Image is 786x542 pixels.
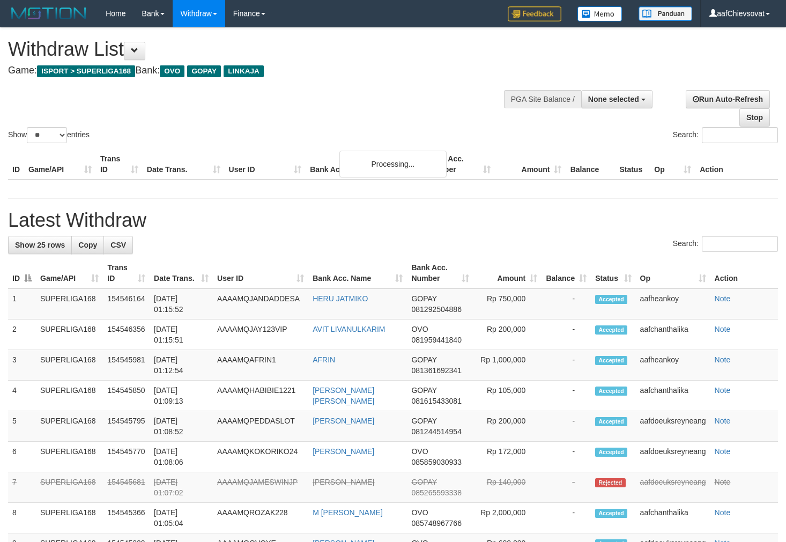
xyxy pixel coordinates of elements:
[411,397,461,405] span: Copy 081615433081 to clipboard
[473,350,542,381] td: Rp 1,000,000
[143,149,225,180] th: Date Trans.
[213,442,308,472] td: AAAAMQKOKORIKO24
[71,236,104,254] a: Copy
[542,258,591,288] th: Balance: activate to sort column ascending
[78,241,97,249] span: Copy
[473,411,542,442] td: Rp 200,000
[504,90,581,108] div: PGA Site Balance /
[588,95,639,103] span: None selected
[213,472,308,503] td: AAAAMQJAMESWINJP
[313,447,374,456] a: [PERSON_NAME]
[695,149,778,180] th: Action
[542,472,591,503] td: -
[542,350,591,381] td: -
[595,478,625,487] span: Rejected
[213,258,308,288] th: User ID: activate to sort column ascending
[473,472,542,503] td: Rp 140,000
[313,386,374,405] a: [PERSON_NAME] [PERSON_NAME]
[411,447,428,456] span: OVO
[37,65,135,77] span: ISPORT > SUPERLIGA168
[213,288,308,320] td: AAAAMQJANDADDESA
[542,503,591,533] td: -
[581,90,652,108] button: None selected
[8,411,36,442] td: 5
[542,320,591,350] td: -
[225,149,306,180] th: User ID
[411,417,436,425] span: GOPAY
[103,320,150,350] td: 154546356
[313,508,383,517] a: M [PERSON_NAME]
[715,386,731,395] a: Note
[339,151,447,177] div: Processing...
[313,417,374,425] a: [PERSON_NAME]
[591,258,635,288] th: Status: activate to sort column ascending
[313,355,335,364] a: AFRIN
[103,472,150,503] td: 154545681
[103,442,150,472] td: 154545770
[595,448,627,457] span: Accepted
[702,127,778,143] input: Search:
[8,39,513,60] h1: Withdraw List
[411,325,428,333] span: OVO
[636,472,710,503] td: aafdoeuksreyneang
[150,442,213,472] td: [DATE] 01:08:06
[595,325,627,335] span: Accepted
[313,294,368,303] a: HERU JATMIKO
[411,458,461,466] span: Copy 085859030933 to clipboard
[473,320,542,350] td: Rp 200,000
[36,503,103,533] td: SUPERLIGA168
[8,127,90,143] label: Show entries
[8,350,36,381] td: 3
[36,381,103,411] td: SUPERLIGA168
[103,288,150,320] td: 154546164
[411,294,436,303] span: GOPAY
[636,503,710,533] td: aafchanthalika
[715,355,731,364] a: Note
[636,411,710,442] td: aafdoeuksreyneang
[424,149,495,180] th: Bank Acc. Number
[150,258,213,288] th: Date Trans.: activate to sort column ascending
[407,258,473,288] th: Bank Acc. Number: activate to sort column ascending
[473,442,542,472] td: Rp 172,000
[36,350,103,381] td: SUPERLIGA168
[150,288,213,320] td: [DATE] 01:15:52
[160,65,184,77] span: OVO
[411,427,461,436] span: Copy 081244514954 to clipboard
[110,241,126,249] span: CSV
[595,356,627,365] span: Accepted
[715,417,731,425] a: Note
[710,258,778,288] th: Action
[636,320,710,350] td: aafchanthalika
[508,6,561,21] img: Feedback.jpg
[36,411,103,442] td: SUPERLIGA168
[715,508,731,517] a: Note
[636,350,710,381] td: aafheankoy
[739,108,770,127] a: Stop
[308,258,407,288] th: Bank Acc. Name: activate to sort column ascending
[673,127,778,143] label: Search:
[495,149,566,180] th: Amount
[542,411,591,442] td: -
[24,149,96,180] th: Game/API
[411,519,461,528] span: Copy 085748967766 to clipboard
[473,503,542,533] td: Rp 2,000,000
[702,236,778,252] input: Search:
[8,320,36,350] td: 2
[473,258,542,288] th: Amount: activate to sort column ascending
[650,149,695,180] th: Op
[313,325,385,333] a: AVIT LIVANULKARIM
[36,320,103,350] td: SUPERLIGA168
[636,442,710,472] td: aafdoeuksreyneang
[411,305,461,314] span: Copy 081292504886 to clipboard
[313,478,374,486] a: [PERSON_NAME]
[187,65,221,77] span: GOPAY
[103,350,150,381] td: 154545981
[103,258,150,288] th: Trans ID: activate to sort column ascending
[8,236,72,254] a: Show 25 rows
[411,478,436,486] span: GOPAY
[213,411,308,442] td: AAAAMQPEDDASLOT
[715,325,731,333] a: Note
[473,288,542,320] td: Rp 750,000
[8,258,36,288] th: ID: activate to sort column descending
[8,442,36,472] td: 6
